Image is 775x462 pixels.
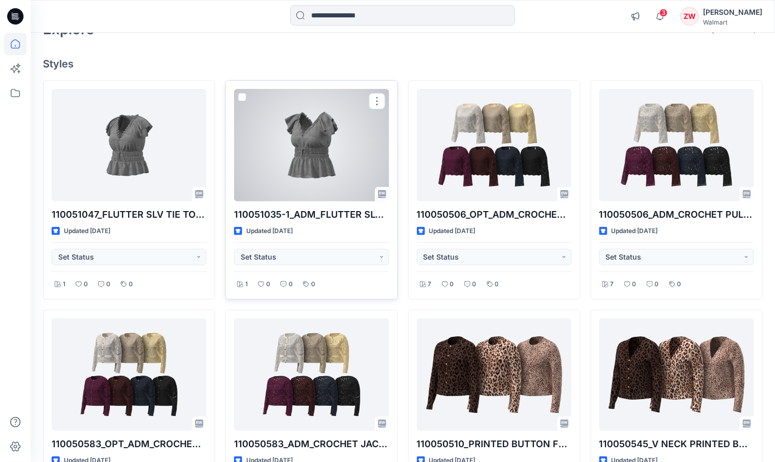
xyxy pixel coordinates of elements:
p: 7 [610,279,614,290]
a: 110050510_PRINTED BUTTON FRONT CARDIGAN [417,318,572,431]
p: Updated [DATE] [64,226,110,237]
p: 0 [289,279,293,290]
div: ZW [680,7,699,26]
p: 1 [63,279,65,290]
p: 110050510_PRINTED BUTTON FRONT CARDIGAN [417,437,572,451]
a: 110051035-1_ADM_FLUTTER SLV TIE TOP [234,89,389,201]
p: 110051047_FLUTTER SLV TIE TOP_OPT 1 [52,207,206,222]
p: 1 [245,279,248,290]
p: 110050545_V NECK PRINTED BUTTON FRONT CARDIGAN [599,437,754,451]
a: 110050506_ADM_CROCHET PULLOVER [599,89,754,201]
p: Updated [DATE] [246,226,293,237]
p: 0 [266,279,270,290]
p: Updated [DATE] [612,226,658,237]
span: 3 [660,9,668,17]
a: 110050545_V NECK PRINTED BUTTON FRONT CARDIGAN [599,318,754,431]
a: 110050583_ADM_CROCHET JACKET [234,318,389,431]
p: Updated [DATE] [429,226,476,237]
p: 0 [106,279,110,290]
p: 0 [473,279,477,290]
p: 110050506_ADM_CROCHET PULLOVER [599,207,754,222]
p: 7 [428,279,432,290]
h2: Explore [43,21,95,37]
p: 0 [450,279,454,290]
p: 110051035-1_ADM_FLUTTER SLV TIE TOP [234,207,389,222]
a: 110050506_OPT_ADM_CROCHET PULLOVER [417,89,572,201]
p: 0 [655,279,659,290]
h4: Styles [43,58,763,70]
a: 110051047_FLUTTER SLV TIE TOP_OPT 1 [52,89,206,201]
div: Walmart [703,18,762,26]
p: 110050506_OPT_ADM_CROCHET PULLOVER [417,207,572,222]
p: 0 [677,279,682,290]
p: 110050583_OPT_ADM_CROCHET JACKET [52,437,206,451]
p: 0 [311,279,315,290]
p: 0 [495,279,499,290]
p: 0 [129,279,133,290]
a: 110050583_OPT_ADM_CROCHET JACKET [52,318,206,431]
div: [PERSON_NAME] [703,6,762,18]
p: 0 [632,279,637,290]
p: 0 [84,279,88,290]
p: 110050583_ADM_CROCHET JACKET [234,437,389,451]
